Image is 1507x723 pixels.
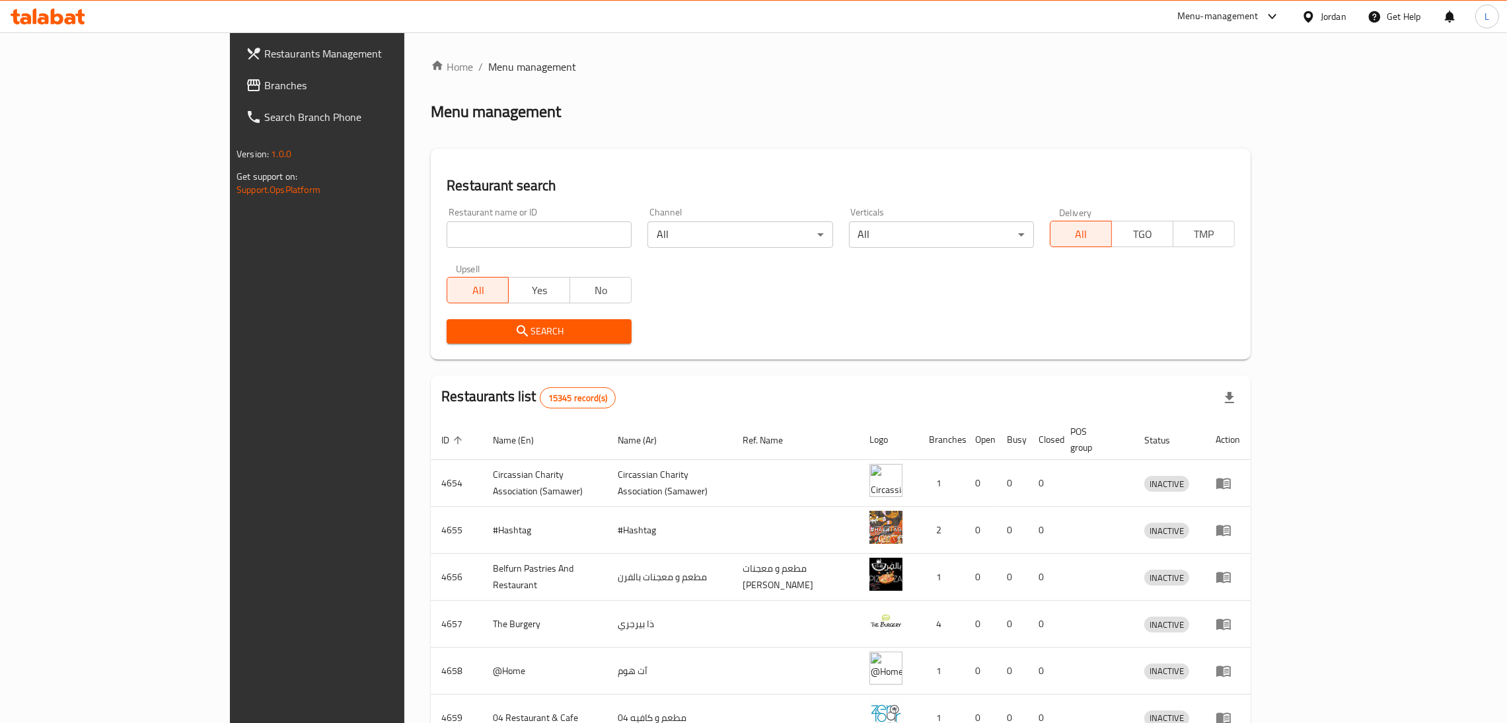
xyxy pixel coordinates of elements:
[482,648,607,695] td: @Home
[607,648,732,695] td: آت هوم
[918,420,965,460] th: Branches
[1144,664,1189,679] span: INACTIVE
[918,507,965,554] td: 2
[237,145,269,163] span: Version:
[869,464,902,497] img: ​Circassian ​Charity ​Association​ (Samawer)
[431,59,1251,75] nav: breadcrumb
[607,554,732,601] td: مطعم و معجنات بالفرن
[618,432,674,448] span: Name (Ar)
[965,507,996,554] td: 0
[540,392,615,404] span: 15345 record(s)
[996,601,1028,648] td: 0
[1059,208,1092,217] label: Delivery
[482,554,607,601] td: Belfurn Pastries And Restaurant
[1111,221,1173,247] button: TGO
[996,420,1028,460] th: Busy
[493,432,551,448] span: Name (En)
[732,554,859,601] td: مطعم و معجنات [PERSON_NAME]
[441,387,616,408] h2: Restaurants list
[607,601,732,648] td: ذا بيرجري
[1216,522,1240,538] div: Menu
[869,511,902,544] img: #Hashtag
[1070,424,1118,455] span: POS group
[1216,569,1240,585] div: Menu
[508,277,570,303] button: Yes
[965,460,996,507] td: 0
[1028,460,1060,507] td: 0
[1216,616,1240,632] div: Menu
[1144,617,1189,632] div: INACTIVE
[570,277,632,303] button: No
[1177,9,1259,24] div: Menu-management
[264,109,471,125] span: Search Branch Phone
[1144,523,1189,539] span: INACTIVE
[237,181,320,198] a: Support.OpsPlatform
[647,221,832,248] div: All
[235,38,482,69] a: Restaurants Management
[1485,9,1489,24] span: L
[235,101,482,133] a: Search Branch Phone
[607,460,732,507] td: ​Circassian ​Charity ​Association​ (Samawer)
[1173,221,1235,247] button: TMP
[514,281,565,300] span: Yes
[488,59,576,75] span: Menu management
[869,652,902,685] img: @Home
[918,554,965,601] td: 1
[859,420,918,460] th: Logo
[447,221,632,248] input: Search for restaurant name or ID..
[918,601,965,648] td: 4
[540,387,616,408] div: Total records count
[1050,221,1112,247] button: All
[965,601,996,648] td: 0
[607,507,732,554] td: #Hashtag
[1056,225,1107,244] span: All
[482,460,607,507] td: ​Circassian ​Charity ​Association​ (Samawer)
[1144,617,1189,632] span: INACTIVE
[575,281,626,300] span: No
[996,648,1028,695] td: 0
[996,554,1028,601] td: 0
[1144,570,1189,586] span: INACTIVE
[965,554,996,601] td: 0
[453,281,503,300] span: All
[1028,507,1060,554] td: 0
[271,145,291,163] span: 1.0.0
[1216,663,1240,679] div: Menu
[447,319,632,344] button: Search
[456,264,480,273] label: Upsell
[1179,225,1230,244] span: TMP
[264,77,471,93] span: Branches
[996,507,1028,554] td: 0
[1321,9,1346,24] div: Jordan
[1028,554,1060,601] td: 0
[237,168,297,185] span: Get support on:
[1205,420,1251,460] th: Action
[869,605,902,638] img: The Burgery
[1028,601,1060,648] td: 0
[1028,648,1060,695] td: 0
[264,46,471,61] span: Restaurants Management
[482,601,607,648] td: The Burgery
[965,420,996,460] th: Open
[918,648,965,695] td: 1
[996,460,1028,507] td: 0
[1028,420,1060,460] th: Closed
[447,176,1235,196] h2: Restaurant search
[1214,382,1245,414] div: Export file
[965,648,996,695] td: 0
[1144,476,1189,492] span: INACTIVE
[849,221,1034,248] div: All
[482,507,607,554] td: #Hashtag
[431,101,561,122] h2: Menu management
[1144,432,1187,448] span: Status
[1216,475,1240,491] div: Menu
[441,432,466,448] span: ID
[743,432,800,448] span: Ref. Name
[457,323,621,340] span: Search
[918,460,965,507] td: 1
[235,69,482,101] a: Branches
